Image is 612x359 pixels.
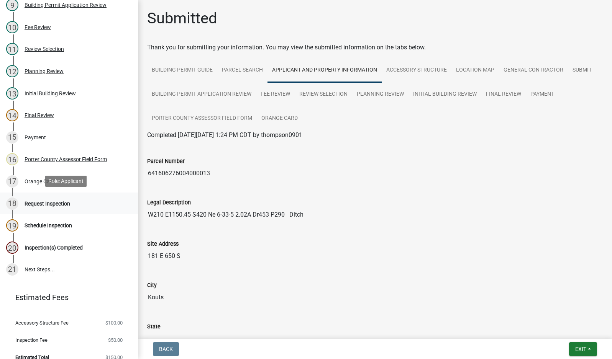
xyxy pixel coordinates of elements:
a: Porter County Assessor Field Form [147,106,257,131]
a: Planning Review [352,82,409,107]
label: State [147,324,161,330]
a: Location Map [451,58,499,83]
a: Initial Building Review [409,82,481,107]
div: 19 [6,219,18,232]
div: Porter County Assessor Field Form [25,157,107,162]
div: 16 [6,153,18,165]
a: Submit [568,58,596,83]
label: Legal Description [147,200,191,206]
div: Final Review [25,113,54,118]
button: Back [153,342,179,356]
div: 17 [6,175,18,188]
label: City [147,283,157,288]
span: $50.00 [108,338,123,343]
a: Fee Review [256,82,295,107]
a: Orange Card [257,106,302,131]
div: 12 [6,65,18,77]
div: 14 [6,109,18,121]
label: Site Address [147,242,179,247]
a: Review Selection [295,82,352,107]
div: Role: Applicant [45,176,87,187]
div: Thank you for submitting your information. You may view the submitted information on the tabs below. [147,43,603,52]
div: 13 [6,87,18,100]
a: Parcel search [217,58,267,83]
div: Request Inspection [25,201,70,206]
div: Orange Card [25,179,55,184]
div: 18 [6,197,18,210]
div: Building Permit Application Review [25,2,107,8]
div: Initial Building Review [25,91,76,96]
div: Fee Review [25,24,51,30]
div: Schedule Inspection [25,223,72,228]
div: 15 [6,131,18,144]
span: Back [159,346,173,352]
a: Accessory Structure [382,58,451,83]
div: Planning Review [25,69,64,74]
div: Inspection(s) Completed [25,245,83,250]
a: Estimated Fees [6,290,126,305]
span: Completed [DATE][DATE] 1:24 PM CDT by thompson0901 [147,131,302,139]
span: Exit [575,346,586,352]
a: General Contractor [499,58,568,83]
a: Building Permit Application Review [147,82,256,107]
div: 21 [6,263,18,276]
div: Review Selection [25,46,64,52]
div: 10 [6,21,18,33]
div: 11 [6,43,18,55]
button: Exit [569,342,597,356]
a: Payment [526,82,559,107]
h1: Submitted [147,9,217,28]
span: $100.00 [105,320,123,325]
a: Applicant and Property Information [267,58,382,83]
a: Final Review [481,82,526,107]
span: Accessory Structure Fee [15,320,69,325]
div: Payment [25,135,46,140]
span: Inspection Fee [15,338,48,343]
a: Building Permit Guide [147,58,217,83]
label: Parcel Number [147,159,185,164]
div: 20 [6,242,18,254]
